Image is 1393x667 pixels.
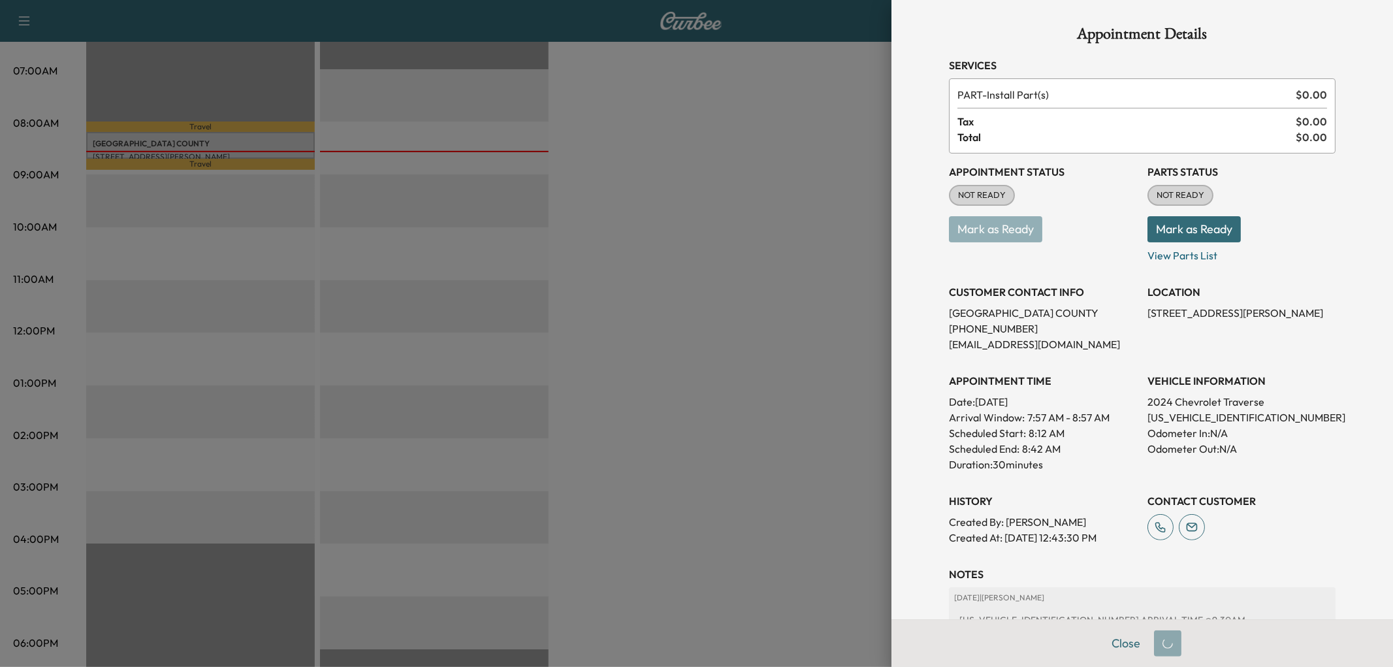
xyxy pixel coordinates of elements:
h3: NOTES [949,566,1336,582]
span: Install Part(s) [957,87,1290,103]
span: Total [957,129,1296,145]
p: Duration: 30 minutes [949,457,1137,472]
h3: History [949,493,1137,509]
button: Close [1103,630,1149,657]
p: Scheduled Start: [949,425,1026,441]
span: NOT READY [950,189,1014,202]
h3: Parts Status [1147,164,1336,180]
h3: APPOINTMENT TIME [949,373,1137,389]
p: [PHONE_NUMBER] [949,321,1137,336]
p: Scheduled End: [949,441,1019,457]
p: [STREET_ADDRESS][PERSON_NAME] [1147,305,1336,321]
h3: Services [949,57,1336,73]
h3: LOCATION [1147,284,1336,300]
p: Date: [DATE] [949,394,1137,410]
span: $ 0.00 [1296,129,1327,145]
button: Mark as Ready [1147,216,1241,242]
p: 8:12 AM [1029,425,1065,441]
h3: VEHICLE INFORMATION [1147,373,1336,389]
h3: CONTACT CUSTOMER [1147,493,1336,509]
p: Created At : [DATE] 12:43:30 PM [949,530,1137,545]
span: $ 0.00 [1296,114,1327,129]
span: 7:57 AM - 8:57 AM [1027,410,1110,425]
p: [GEOGRAPHIC_DATA] COUNTY [949,305,1137,321]
span: Tax [957,114,1296,129]
p: 2024 Chevrolet Traverse [1147,394,1336,410]
p: Odometer In: N/A [1147,425,1336,441]
p: [DATE] | [PERSON_NAME] [954,593,1330,603]
p: [US_VEHICLE_IDENTIFICATION_NUMBER] [1147,410,1336,425]
p: 8:42 AM [1022,441,1061,457]
h3: CUSTOMER CONTACT INFO [949,284,1137,300]
div: [US_VEHICLE_IDENTIFICATION_NUMBER] ARRIVAL TIME @9:30AM [954,608,1330,632]
span: $ 0.00 [1296,87,1327,103]
p: Arrival Window: [949,410,1137,425]
h1: Appointment Details [949,26,1336,47]
p: Odometer Out: N/A [1147,441,1336,457]
span: NOT READY [1149,189,1212,202]
h3: Appointment Status [949,164,1137,180]
p: View Parts List [1147,242,1336,263]
p: Created By : [PERSON_NAME] [949,514,1137,530]
p: [EMAIL_ADDRESS][DOMAIN_NAME] [949,336,1137,352]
